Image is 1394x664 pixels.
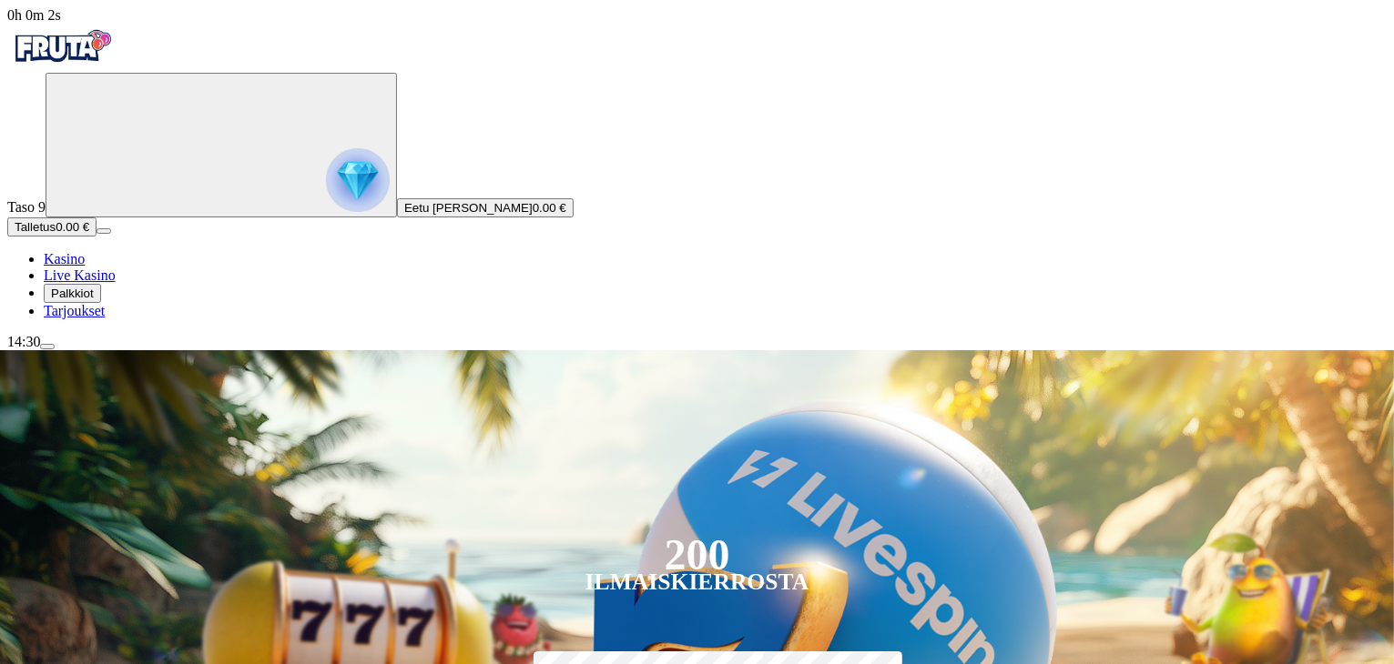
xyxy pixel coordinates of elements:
[97,228,111,234] button: menu
[40,344,55,349] button: menu
[533,201,566,215] span: 0.00 €
[46,73,397,217] button: reward progress
[44,267,116,283] span: Live Kasino
[44,284,101,303] button: reward iconPalkkiot
[51,287,94,300] span: Palkkiot
[7,56,117,72] a: Fruta
[44,303,105,318] a: gift-inverted iconTarjoukset
[44,251,85,267] a: diamond iconKasino
[44,303,105,318] span: Tarjoukset
[397,198,574,217] button: Eetu [PERSON_NAME]0.00 €
[326,148,390,212] img: reward progress
[7,217,97,236] button: Talletusplus icon0.00 €
[44,251,85,267] span: Kasino
[404,201,533,215] span: Eetu [PERSON_NAME]
[7,24,117,69] img: Fruta
[7,7,61,23] span: user session time
[585,571,809,593] div: Ilmaiskierrosta
[44,267,116,283] a: poker-chip iconLive Kasino
[7,199,46,215] span: Taso 9
[56,220,89,234] span: 0.00 €
[7,334,40,349] span: 14:30
[15,220,56,234] span: Talletus
[7,24,1387,319] nav: Primary
[664,544,729,566] div: 200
